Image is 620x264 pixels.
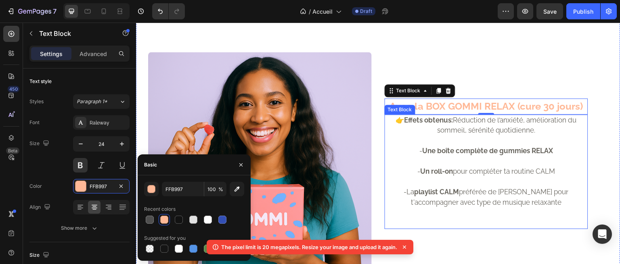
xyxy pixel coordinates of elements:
[61,224,98,232] div: Show more
[29,78,52,85] div: Text style
[279,165,323,173] strong: playlist CALM
[249,123,451,134] p: -
[29,98,44,105] div: Styles
[53,6,57,16] p: 7
[543,8,557,15] span: Save
[6,148,19,154] div: Beta
[268,94,317,102] strong: Effets obtenus:
[593,225,612,244] div: Open Intercom Messenger
[287,124,417,132] strong: Une boîte complète de gummies RELAX
[90,183,113,190] div: FFB997
[249,164,451,185] p: -La préférée de [PERSON_NAME] pour t'accompagner avec type de musique relaxante
[309,7,311,16] span: /
[536,3,563,19] button: Save
[29,183,42,190] div: Color
[285,145,317,153] strong: Un roll-on
[12,29,236,253] img: gempages_581534625826865672-2b5eb814-5730-4d36-9466-163abf627ac5.png
[573,7,593,16] div: Publish
[144,235,186,242] div: Suggested for you
[73,94,130,109] button: Paragraph 1*
[29,202,52,213] div: Align
[221,243,397,251] p: The pixel limit is 20 megapixels. Resize your image and upload it again.
[162,182,204,196] input: Eg: FFFFFF
[152,3,185,19] div: Undo/Redo
[249,144,451,154] p: - pour compléter ta routine CALM
[249,76,452,92] div: Rich Text Editor. Editing area: main
[8,86,19,92] div: 450
[312,7,333,16] span: Accueil
[360,8,372,15] span: Draft
[218,186,223,193] span: %
[29,221,130,235] button: Show more
[80,50,107,58] p: Advanced
[29,138,51,149] div: Size
[250,83,278,91] div: Text Block
[3,3,60,19] button: 7
[40,50,63,58] p: Settings
[249,93,451,113] p: 👉 Réduction de l’anxiété, amélioration du sommeil, sérénité quotidienne.
[136,23,620,264] iframe: Design area
[90,119,128,127] div: Raleway
[259,64,286,72] div: Text Block
[249,77,451,91] p: Avec la BOX GOMMI RELAX (cure 30 jours)
[144,206,176,213] div: Recent colors
[144,161,157,168] div: Basic
[29,119,40,126] div: Font
[39,29,108,38] p: Text Block
[566,3,600,19] button: Publish
[77,98,107,105] span: Paragraph 1*
[29,250,51,261] div: Size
